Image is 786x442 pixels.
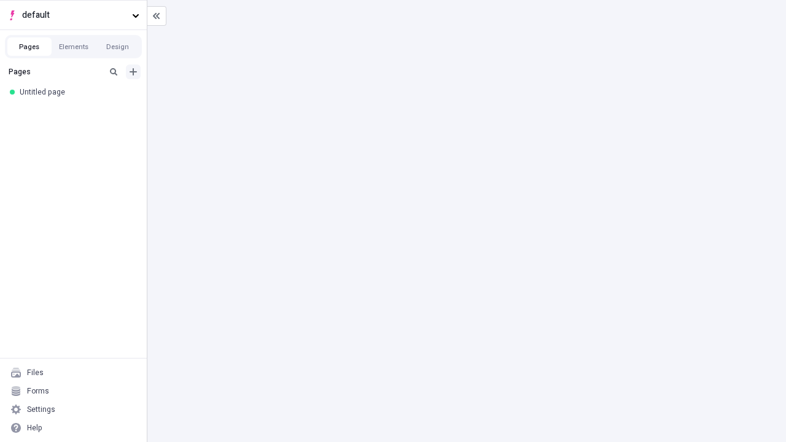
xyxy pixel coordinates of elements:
[27,368,44,378] div: Files
[27,423,42,433] div: Help
[126,64,141,79] button: Add new
[22,9,127,22] span: default
[9,67,101,77] div: Pages
[96,37,140,56] button: Design
[7,37,52,56] button: Pages
[52,37,96,56] button: Elements
[27,386,49,396] div: Forms
[27,405,55,414] div: Settings
[20,87,132,97] div: Untitled page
